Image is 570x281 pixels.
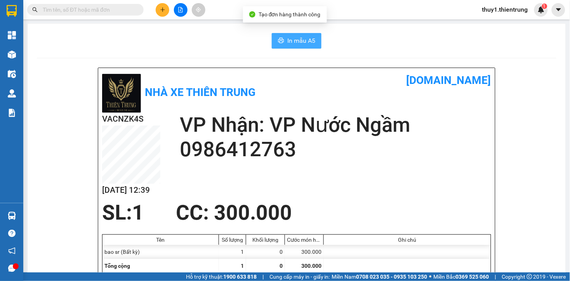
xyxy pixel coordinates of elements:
span: 300.000 [301,263,321,269]
span: 1 [132,201,144,225]
span: check-circle [249,11,255,17]
span: search [32,7,38,12]
div: Khối lượng [248,237,283,243]
div: Tên [104,237,217,243]
div: Số lượng [221,237,244,243]
h2: [DATE] 12:39 [102,184,160,197]
span: aim [196,7,201,12]
img: logo-vxr [7,5,17,17]
h2: 0986412763 [180,137,491,162]
strong: 1900 633 818 [223,274,257,280]
span: question-circle [8,230,16,237]
strong: 0369 525 060 [456,274,489,280]
img: logo.jpg [102,74,141,113]
span: printer [278,37,284,45]
span: SL: [102,201,132,225]
div: 1 [219,245,246,259]
span: copyright [527,274,532,279]
div: CC : 300.000 [171,201,297,224]
span: 1 [241,263,244,269]
span: Cung cấp máy in - giấy in: [269,272,330,281]
span: plus [160,7,165,12]
img: solution-icon [8,109,16,117]
b: [DOMAIN_NAME] [407,74,491,87]
img: warehouse-icon [8,70,16,78]
sup: 1 [542,3,547,9]
span: | [262,272,264,281]
h2: VACNZK4S [102,113,160,126]
span: Tạo đơn hàng thành công [259,11,321,17]
h2: VP Nhận: VP Nước Ngầm [180,113,491,137]
div: Cước món hàng [287,237,321,243]
div: bao sr (Bất kỳ) [103,245,219,259]
strong: 0708 023 035 - 0935 103 250 [356,274,427,280]
span: Hỗ trợ kỹ thuật: [186,272,257,281]
div: 300.000 [285,245,324,259]
span: notification [8,247,16,255]
img: warehouse-icon [8,51,16,59]
img: icon-new-feature [538,6,545,13]
span: thuy1.thientrung [476,5,534,14]
input: Tìm tên, số ĐT hoặc mã đơn [43,5,134,14]
button: printerIn mẫu A5 [272,33,321,49]
span: ⚪️ [429,275,432,278]
img: warehouse-icon [8,89,16,98]
span: message [8,265,16,272]
span: 0 [280,263,283,269]
img: dashboard-icon [8,31,16,39]
span: caret-down [555,6,562,13]
span: In mẫu A5 [287,36,315,45]
span: | [495,272,496,281]
span: Miền Bắc [434,272,489,281]
div: 0 [246,245,285,259]
span: Miền Nam [332,272,427,281]
span: Tổng cộng [104,263,130,269]
button: plus [156,3,169,17]
button: file-add [174,3,188,17]
button: aim [192,3,205,17]
div: Ghi chú [326,237,489,243]
img: warehouse-icon [8,212,16,220]
b: Nhà xe Thiên Trung [145,86,255,99]
span: 1 [543,3,546,9]
span: file-add [178,7,183,12]
button: caret-down [552,3,565,17]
